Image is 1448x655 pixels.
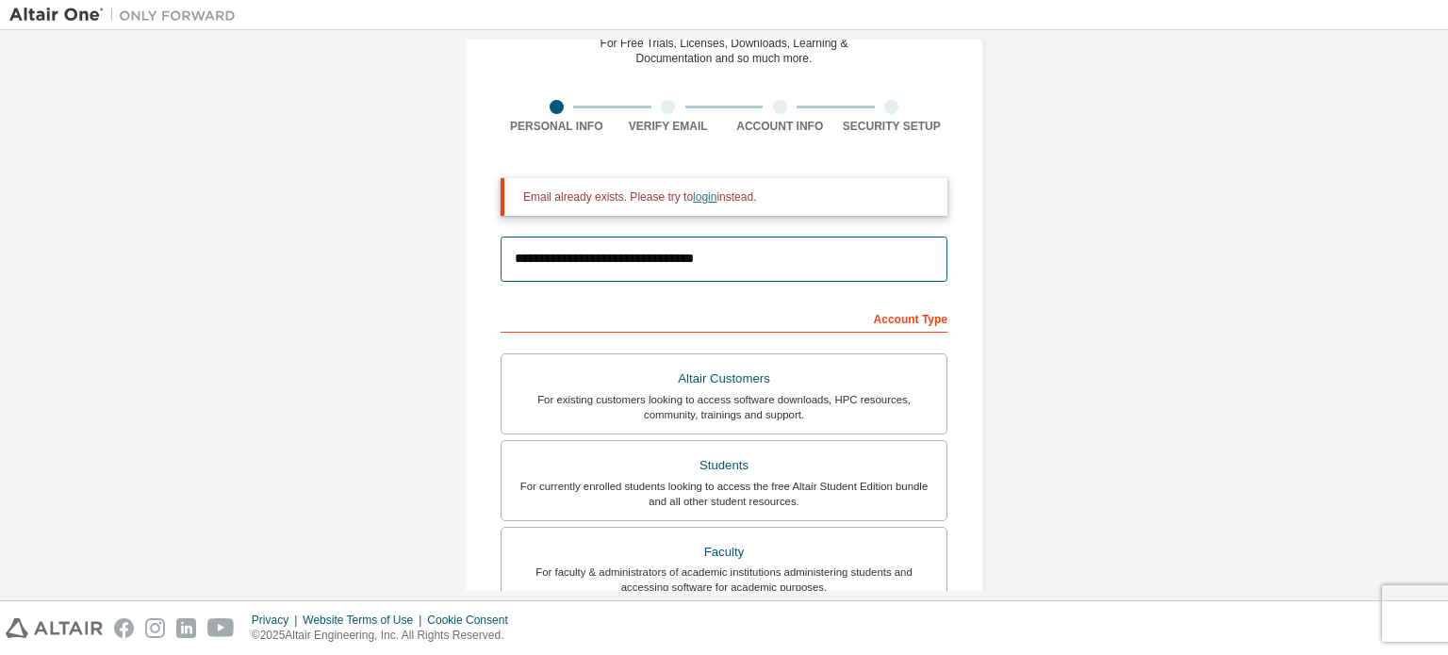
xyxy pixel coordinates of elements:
div: Privacy [252,613,303,628]
div: Website Terms of Use [303,613,427,628]
p: © 2025 Altair Engineering, Inc. All Rights Reserved. [252,628,519,644]
div: Security Setup [836,119,948,134]
div: For currently enrolled students looking to access the free Altair Student Edition bundle and all ... [513,479,935,509]
div: For Free Trials, Licenses, Downloads, Learning & Documentation and so much more. [601,36,848,66]
div: Personal Info [501,119,613,134]
img: Altair One [9,6,245,25]
a: login [693,190,716,204]
div: Verify Email [613,119,725,134]
div: Students [513,452,935,479]
img: facebook.svg [114,618,134,638]
div: Email already exists. Please try to instead. [523,189,932,205]
img: linkedin.svg [176,618,196,638]
div: For faculty & administrators of academic institutions administering students and accessing softwa... [513,565,935,595]
div: Account Info [724,119,836,134]
div: Faculty [513,539,935,565]
div: Account Type [501,303,947,333]
img: altair_logo.svg [6,618,103,638]
div: Altair Customers [513,366,935,392]
img: instagram.svg [145,618,165,638]
div: Cookie Consent [427,613,518,628]
img: youtube.svg [207,618,235,638]
div: For existing customers looking to access software downloads, HPC resources, community, trainings ... [513,392,935,422]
